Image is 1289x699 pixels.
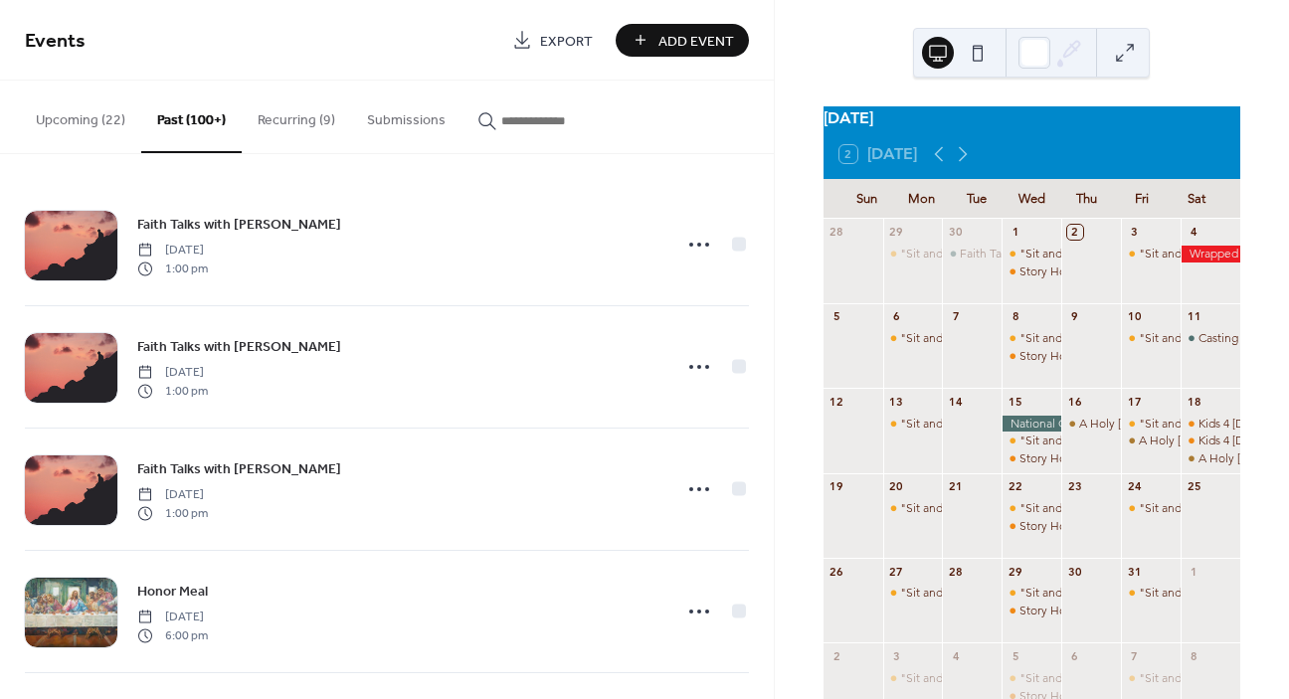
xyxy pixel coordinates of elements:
[948,564,963,579] div: 28
[1002,330,1061,347] div: "Sit and Fit" with Monica
[1114,179,1169,219] div: Fri
[1067,479,1082,494] div: 23
[658,31,734,52] span: Add Event
[242,81,351,151] button: Recurring (9)
[1002,246,1061,262] div: "Sit and Fit" with Monica
[948,479,963,494] div: 21
[137,459,341,480] span: Faith Talks with [PERSON_NAME]
[1008,479,1022,494] div: 22
[829,225,844,240] div: 28
[1198,450,1273,467] div: A Holy [DATE]
[1187,479,1201,494] div: 25
[900,246,1087,262] div: "Sit and Fit" with [PERSON_NAME]
[1121,500,1181,517] div: "Sit and Fit" with Monica
[1019,348,1198,365] div: Story Hour with [PERSON_NAME]
[137,215,341,236] span: Faith Talks with [PERSON_NAME]
[1002,263,1061,280] div: Story Hour with Jesus
[949,179,1004,219] div: Tue
[137,580,208,603] a: Honor Meal
[1187,564,1201,579] div: 1
[1067,225,1082,240] div: 2
[351,81,461,151] button: Submissions
[894,179,949,219] div: Mon
[1008,309,1022,324] div: 8
[1127,479,1142,494] div: 24
[137,260,208,277] span: 1:00 pm
[900,585,1087,602] div: "Sit and Fit" with [PERSON_NAME]
[1019,263,1198,280] div: Story Hour with [PERSON_NAME]
[616,24,749,57] button: Add Event
[1002,433,1061,449] div: "Sit and Fit" with Monica
[1019,246,1206,262] div: "Sit and Fit" with [PERSON_NAME]
[1067,564,1082,579] div: 30
[883,416,943,433] div: "Sit and Fit" with Monica
[1019,603,1198,619] div: Story Hour with [PERSON_NAME]
[1019,330,1206,347] div: "Sit and Fit" with [PERSON_NAME]
[1019,585,1206,602] div: "Sit and Fit" with [PERSON_NAME]
[883,330,943,347] div: "Sit and Fit" with Monica
[1170,179,1224,219] div: Sat
[883,500,943,517] div: "Sit and Fit" with Monica
[948,648,963,663] div: 4
[1019,500,1206,517] div: "Sit and Fit" with [PERSON_NAME]
[20,81,141,151] button: Upcoming (22)
[948,394,963,409] div: 14
[1127,225,1142,240] div: 3
[1121,433,1181,449] div: A Holy Halloween
[1127,309,1142,324] div: 10
[137,582,208,603] span: Honor Meal
[829,394,844,409] div: 12
[137,364,208,382] span: [DATE]
[1187,394,1201,409] div: 18
[137,504,208,522] span: 1:00 pm
[1187,648,1201,663] div: 8
[1059,179,1114,219] div: Thu
[1121,246,1181,262] div: "Sit and Fit" with Monica
[1061,416,1121,433] div: A Holy Halloween
[540,31,593,52] span: Export
[1181,450,1240,467] div: A Holy Halloween
[900,670,1087,687] div: "Sit and Fit" with [PERSON_NAME]
[889,225,904,240] div: 29
[1181,433,1240,449] div: Kids 4 Christ
[1008,225,1022,240] div: 1
[1008,648,1022,663] div: 5
[1139,433,1213,449] div: A Holy [DATE]
[824,106,1240,130] div: [DATE]
[1067,309,1082,324] div: 9
[1002,670,1061,687] div: "Sit and Fit" with Monica
[137,242,208,260] span: [DATE]
[497,24,608,57] a: Export
[889,648,904,663] div: 3
[137,626,208,644] span: 6:00 pm
[1002,416,1061,433] div: National Children’s Loss and Remembrance Day
[1127,564,1142,579] div: 31
[1067,394,1082,409] div: 16
[889,309,904,324] div: 6
[1019,433,1206,449] div: "Sit and Fit" with [PERSON_NAME]
[900,500,1087,517] div: "Sit and Fit" with [PERSON_NAME]
[839,179,894,219] div: Sun
[1181,330,1240,347] div: Casting Nets Father–Son Retreat
[829,479,844,494] div: 19
[137,486,208,504] span: [DATE]
[137,457,341,480] a: Faith Talks with [PERSON_NAME]
[137,213,341,236] a: Faith Talks with [PERSON_NAME]
[137,337,341,358] span: Faith Talks with [PERSON_NAME]
[1002,585,1061,602] div: "Sit and Fit" with Monica
[829,564,844,579] div: 26
[1187,225,1201,240] div: 4
[137,382,208,400] span: 1:00 pm
[948,309,963,324] div: 7
[1121,670,1181,687] div: "Sit and Fit" with Monica
[960,246,1137,262] div: Faith Talks with [PERSON_NAME]
[1019,670,1206,687] div: "Sit and Fit" with [PERSON_NAME]
[900,416,1087,433] div: "Sit and Fit" with [PERSON_NAME]
[889,394,904,409] div: 13
[1127,648,1142,663] div: 7
[1127,394,1142,409] div: 17
[883,670,943,687] div: "Sit and Fit" with Monica
[829,309,844,324] div: 5
[1019,518,1198,535] div: Story Hour with [PERSON_NAME]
